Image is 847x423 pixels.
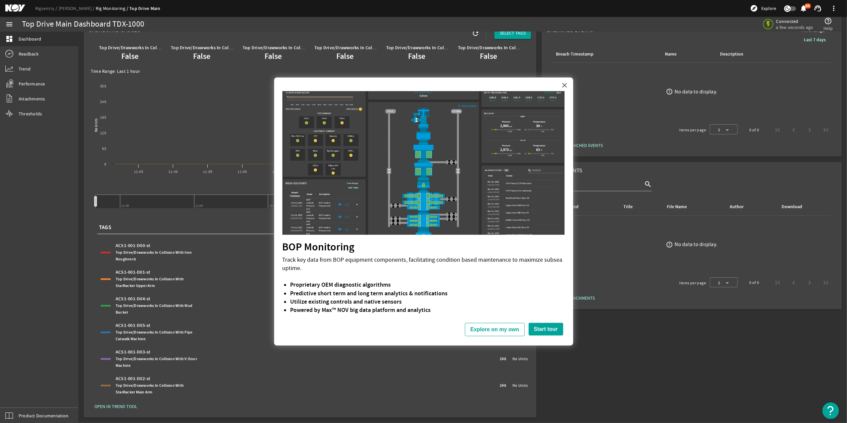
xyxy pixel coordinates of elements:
div: ACS1-001-D00-st [116,242,199,262]
span: Product Documentation [19,412,68,419]
text: 60 [102,146,107,151]
div: No data to display. [675,88,717,95]
text: 0 [104,162,106,167]
text: 11:40 [134,169,143,174]
span: Top Drive/Drawworks In Collision With StarRacker Main Arm [116,383,184,395]
span: a few seconds ago [776,24,813,30]
a: Top Drive Main [129,5,160,12]
b: Top Drive/Drawworks In Collision With StarRacker Main Arm [243,45,367,51]
b: False [337,51,354,62]
mat-icon: dashboard [5,35,13,43]
div: 0 of 0 [750,127,759,133]
div: ACS1-001-D04-st [116,296,199,316]
button: Start tour [529,323,563,336]
div: Description [720,51,743,58]
div: Time Range: Last 1 hour [91,68,529,74]
text: No Units [94,118,99,132]
i: search [644,180,652,188]
span: 248 [500,382,506,389]
text: 240 [100,99,106,104]
div: Items per page: [680,280,707,286]
a: Rigsentry [35,5,58,11]
span: Trend [19,66,31,72]
span: No Units [512,355,528,362]
strong: Predictive short term and long term analytics & notifications [290,289,448,297]
text: 300 [100,84,106,89]
mat-icon: menu [5,20,13,28]
b: Top Drive/Drawworks In Collision With Pipe Catwalk Machine [458,45,585,51]
b: False [121,51,139,62]
text: 11:55 [238,169,247,174]
p: Track key data from BOP equipment components, facilitating condition based maintenance to maximiz... [282,256,565,272]
text: 120 [100,131,106,136]
b: False [480,51,497,62]
span: Connected [776,18,813,24]
span: 248 [500,355,506,362]
mat-icon: notifications [800,4,808,12]
button: Explore on my own [465,323,525,336]
span: GO TO ATTACHMENTS [552,295,595,301]
b: Top Drive/Drawworks In Collision With V-Door Machine [314,45,429,51]
b: False [265,51,282,62]
span: SELECT TAGS [500,30,526,36]
mat-icon: error_outline [666,241,673,248]
span: Dashboard [19,36,41,42]
span: Attachments [19,95,45,102]
div: Items per page: [680,127,707,133]
strong: Proprietary OEM diagnostic algorithms [290,281,391,289]
b: False [408,51,426,62]
span: Performance [19,80,45,87]
div: Download [782,203,802,211]
text: 11:45 [168,169,178,174]
span: Top Drive/Drawworks In Collision With V-Door Machine [116,356,197,368]
input: Search [552,179,643,187]
div: ACS1-001-D03-st [116,349,199,369]
text: 12:00 [272,169,282,174]
span: Explore [761,5,776,12]
span: Top Drive/Drawworks In Collision With Iron Roughneck [116,250,192,262]
button: Close [562,80,568,90]
span: GO TO BREACHED EVENTS [552,142,603,149]
div: Top Drive Main Dashboard TDX-1000 [22,21,144,28]
a: Rig Monitoring [96,5,129,11]
div: No data to display. [675,241,717,248]
text: 180 [100,115,106,120]
div: ACS1-001-D05-st [116,322,199,342]
span: Top Drive/Drawworks In Collision With Pipe Catwalk Machine [116,330,193,342]
div: File Name [667,203,687,211]
span: OPEN IN TREND TOOL [94,403,137,410]
strong: Utilize existing controls and native sensors [290,298,402,306]
div: Name [665,51,677,58]
mat-icon: error_outline [666,88,673,95]
div: Author [730,203,744,211]
svg: Chart title [89,76,527,179]
div: 0 of 0 [750,279,759,286]
span: Help [823,25,833,32]
mat-icon: support_agent [814,4,822,12]
a: [PERSON_NAME] [58,5,96,11]
b: Top Drive/Drawworks In Collision With Iron Roughneck [99,45,213,51]
span: Thresholds [19,110,42,117]
mat-icon: refresh [472,29,479,37]
b: Top Drive/Drawworks In Collision With Mud Bucket [386,45,492,51]
b: Top Drive/Drawworks In Collision With StarRacker Upper Arm [171,45,298,51]
strong: Powered by Max™ NOV big data platform and analytics [290,306,431,314]
b: Last 7 days [804,37,826,43]
span: Top Drive/Drawworks In Collision With Mud Bucket [116,303,192,315]
span: TAGS [99,224,111,231]
span: Readback [19,51,39,57]
text: 11:50 [203,169,212,174]
span: No Units [512,382,528,389]
div: ACS1-001-D01-st [116,269,199,289]
div: Title [623,203,633,211]
mat-icon: explore [750,4,758,12]
mat-icon: help_outline [824,17,832,25]
div: ACS1-001-D02-st [116,375,199,395]
strong: BOP Monitoring [282,240,355,254]
button: Open Resource Center [822,402,839,419]
b: False [193,51,210,62]
span: Top Drive/Drawworks In Collision With StarRacker Upper Arm [116,276,184,288]
div: Breach Timestamp [556,51,593,58]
